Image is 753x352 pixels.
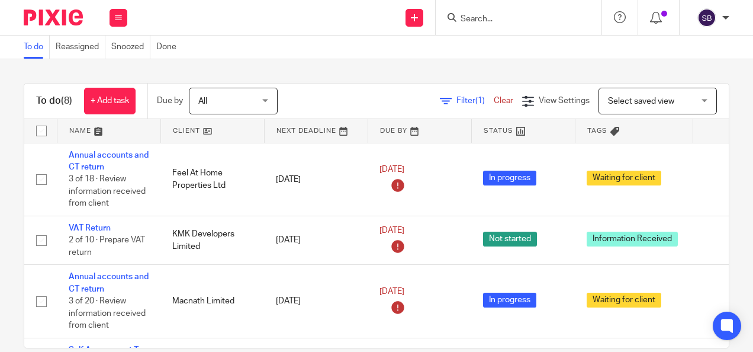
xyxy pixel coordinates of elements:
span: Waiting for client [587,171,661,185]
span: [DATE] [379,227,404,235]
span: Filter [456,97,494,105]
img: Pixie [24,9,83,25]
span: Information Received [587,232,678,247]
span: (1) [475,97,485,105]
a: + Add task [84,88,136,114]
span: [DATE] [379,287,404,296]
td: KMK Developers Limited [160,216,264,264]
span: [DATE] [379,166,404,174]
span: Tags [587,127,607,134]
a: Reassigned [56,36,105,59]
a: VAT Return [69,224,111,232]
h1: To do [36,95,72,107]
img: svg%3E [697,8,716,27]
a: Annual accounts and CT return [69,151,149,171]
p: Due by [157,95,183,107]
a: Annual accounts and CT return [69,273,149,293]
td: [DATE] [264,265,368,338]
a: Clear [494,97,513,105]
span: 3 of 20 · Review information received from client [69,297,146,329]
span: (8) [61,96,72,105]
input: Search [459,14,566,25]
span: In progress [483,171,536,185]
span: Not started [483,232,537,247]
span: Waiting for client [587,293,661,308]
td: [DATE] [264,143,368,216]
span: In progress [483,293,536,308]
span: 3 of 18 · Review information received from client [69,175,146,207]
td: [DATE] [264,216,368,264]
td: Macnath Limited [160,265,264,338]
a: To do [24,36,50,59]
span: Select saved view [608,97,674,105]
span: 2 of 10 · Prepare VAT return [69,236,145,257]
span: All [198,97,207,105]
a: Done [156,36,182,59]
a: Snoozed [111,36,150,59]
span: View Settings [539,97,590,105]
td: Feel At Home Properties Ltd [160,143,264,216]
